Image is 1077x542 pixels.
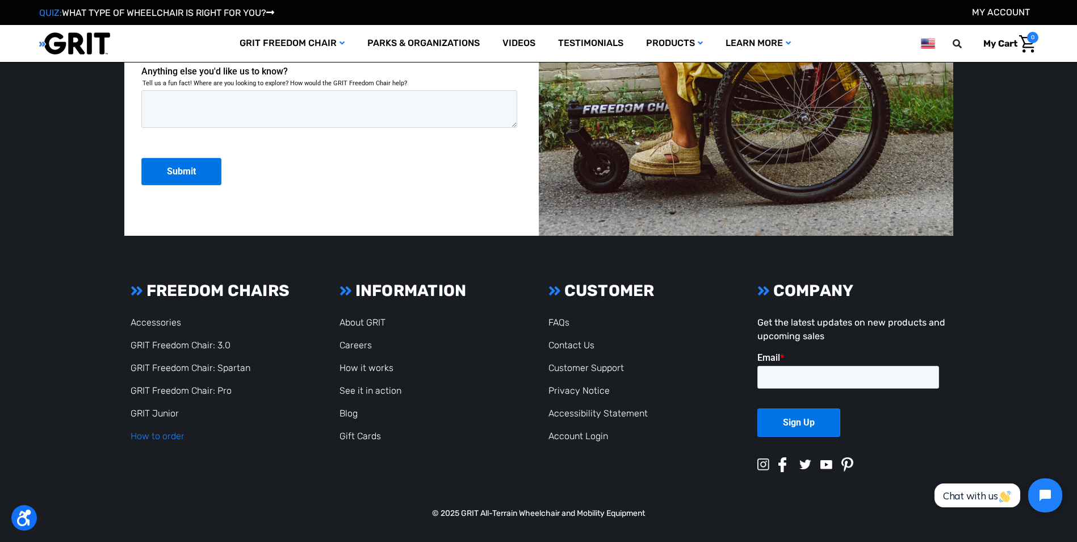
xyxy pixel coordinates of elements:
[356,25,491,62] a: Parks & Organizations
[922,469,1072,522] iframe: Tidio Chat
[799,460,811,469] img: twitter
[340,281,528,301] h3: INFORMATION
[635,25,714,62] a: Products
[841,457,853,472] img: pinterest
[39,7,62,18] span: QUIZ:
[124,507,953,519] p: © 2025 GRIT All-Terrain Wheelchair and Mobility Equipment
[778,457,787,472] img: facebook
[228,25,356,62] a: GRIT Freedom Chair
[958,32,975,56] input: Search
[983,38,1017,49] span: My Cart
[548,362,624,373] a: Customer Support
[131,317,181,328] a: Accessories
[491,25,547,62] a: Videos
[757,458,769,470] img: instagram
[39,32,110,55] img: GRIT All-Terrain Wheelchair and Mobility Equipment
[757,281,946,301] h3: COMPANY
[548,340,594,351] a: Contact Us
[547,25,635,62] a: Testimonials
[190,47,252,57] span: Phone Number
[921,36,934,51] img: us.png
[1027,32,1038,43] span: 0
[975,32,1038,56] a: Cart with 0 items
[131,385,232,396] a: GRIT Freedom Chair: Pro
[757,316,946,343] p: Get the latest updates on new products and upcoming sales
[548,281,737,301] h3: CUSTOMER
[131,340,231,351] a: GRIT Freedom Chair: 3.0
[340,317,385,328] a: About GRIT
[548,431,608,441] a: Account Login
[131,431,185,441] a: How to order
[548,385,610,396] a: Privacy Notice
[757,352,946,447] iframe: Form 0
[131,281,319,301] h3: FREEDOM CHAIRS
[972,7,1030,18] a: Account
[548,408,648,419] a: Accessibility Statement
[340,408,358,419] a: Blog
[340,362,393,373] a: How it works
[340,431,381,441] a: Gift Cards
[39,7,274,18] a: QUIZ:WHAT TYPE OF WHEELCHAIR IS RIGHT FOR YOU?
[340,340,372,351] a: Careers
[1019,35,1036,53] img: Cart
[820,460,832,469] img: youtube
[340,385,401,396] a: See it in action
[131,362,250,373] a: GRIT Freedom Chair: Spartan
[548,317,569,328] a: FAQs
[131,408,179,419] a: GRIT Junior
[714,25,802,62] a: Learn More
